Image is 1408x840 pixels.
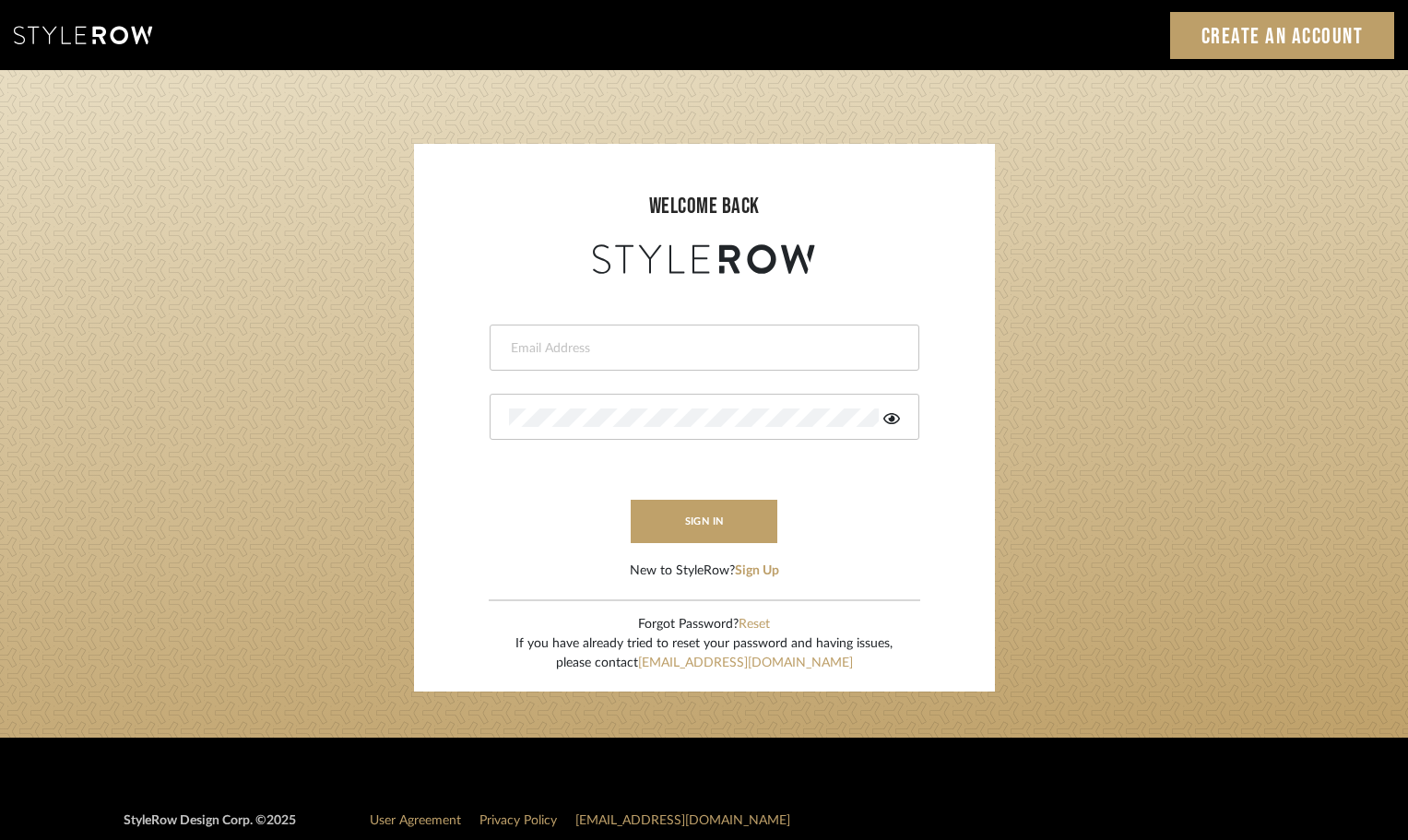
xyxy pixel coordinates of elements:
[432,190,976,223] div: welcome back
[509,339,895,358] input: Email Address
[735,562,779,581] button: Sign Up
[370,814,461,827] a: User Agreement
[630,562,779,581] div: New to StyleRow?
[575,814,790,827] a: [EMAIL_ADDRESS][DOMAIN_NAME]
[1170,12,1395,59] a: Create an Account
[515,615,893,634] div: Forgot Password?
[515,634,893,673] div: If you have already tried to reset your password and having issues, please contact
[638,657,853,669] a: [EMAIL_ADDRESS][DOMAIN_NAME]
[739,615,770,634] button: Reset
[479,814,557,827] a: Privacy Policy
[631,500,778,543] button: sign in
